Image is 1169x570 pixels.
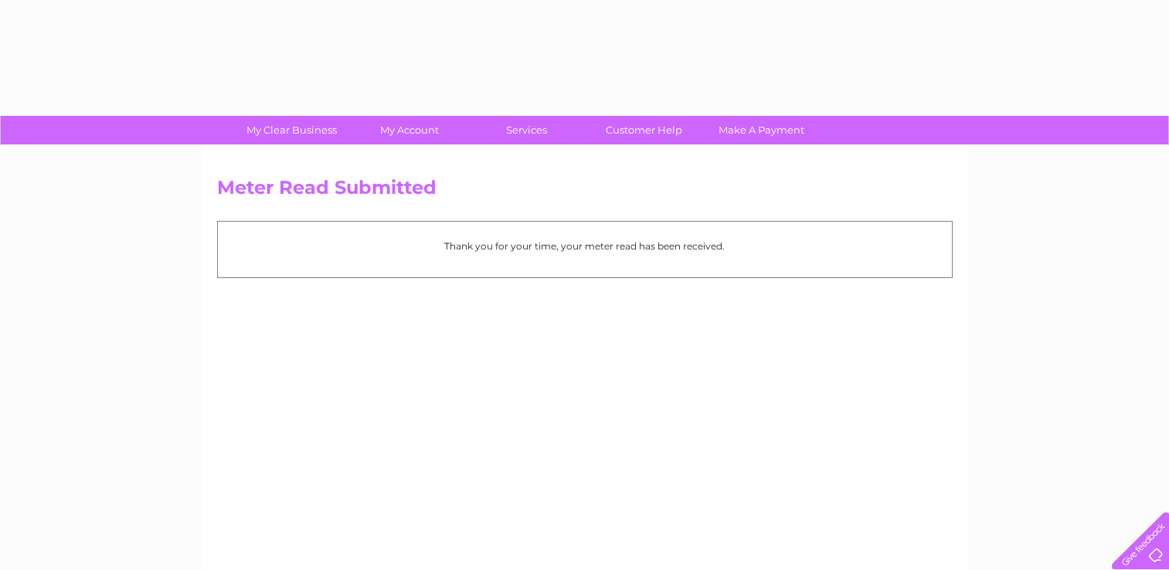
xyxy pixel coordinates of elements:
[228,116,355,144] a: My Clear Business
[580,116,708,144] a: Customer Help
[226,239,944,253] p: Thank you for your time, your meter read has been received.
[463,116,590,144] a: Services
[345,116,473,144] a: My Account
[217,177,953,206] h2: Meter Read Submitted
[698,116,825,144] a: Make A Payment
